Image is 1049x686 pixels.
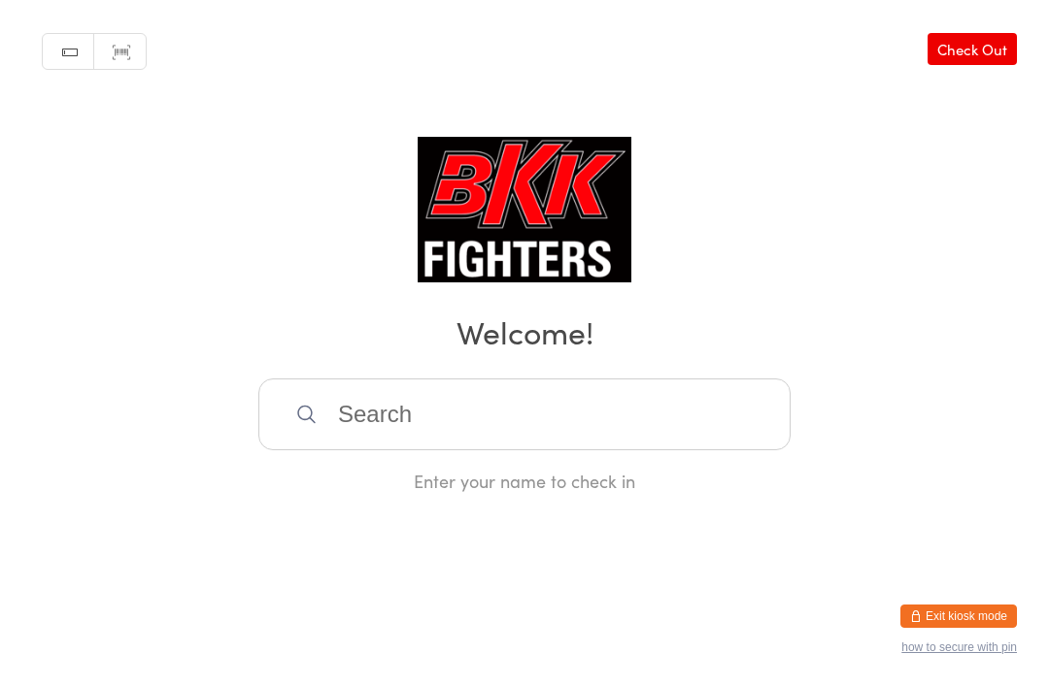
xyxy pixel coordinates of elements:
[928,33,1017,65] a: Check Out
[901,640,1017,654] button: how to secure with pin
[900,604,1017,628] button: Exit kiosk mode
[19,310,1030,353] h2: Welcome!
[418,137,632,282] img: BKK Fighters Colchester Ltd
[258,469,791,493] div: Enter your name to check in
[258,378,791,450] input: Search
